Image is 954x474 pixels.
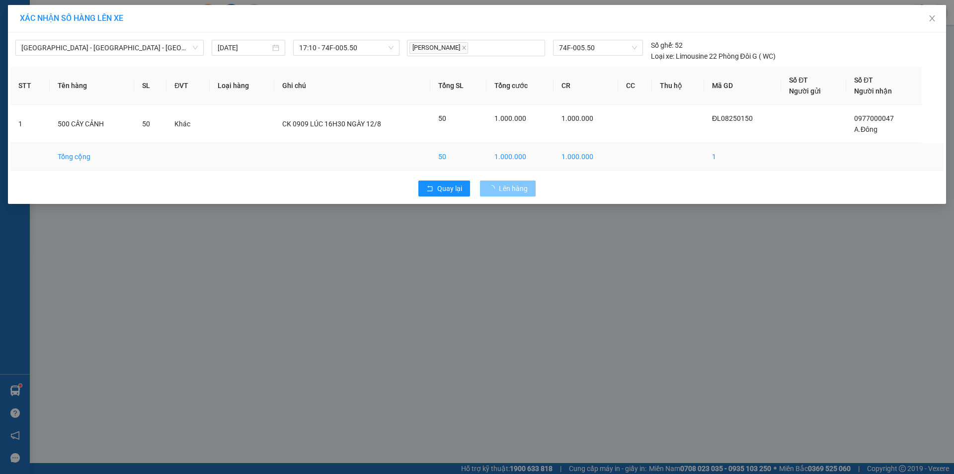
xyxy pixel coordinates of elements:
[618,67,652,105] th: CC
[10,105,50,143] td: 1
[274,67,430,105] th: Ghi chú
[494,114,526,122] span: 1.000.000
[554,67,619,105] th: CR
[166,105,210,143] td: Khác
[437,183,462,194] span: Quay lại
[789,76,808,84] span: Số ĐT
[486,143,554,171] td: 1.000.000
[651,51,674,62] span: Loại xe:
[142,120,150,128] span: 50
[50,67,134,105] th: Tên hàng
[20,13,123,23] span: XÁC NHẬN SỐ HÀNG LÊN XE
[462,45,467,50] span: close
[712,114,753,122] span: ĐL08250150
[50,105,134,143] td: 500 CÂY CẢNH
[166,67,210,105] th: ĐVT
[430,67,486,105] th: Tổng SL
[918,5,946,33] button: Close
[559,40,636,55] span: 74F-005.50
[561,114,593,122] span: 1.000.000
[652,67,704,105] th: Thu hộ
[928,14,936,22] span: close
[418,181,470,196] button: rollbackQuay lại
[409,42,468,54] span: [PERSON_NAME]
[438,114,446,122] span: 50
[854,125,877,133] span: A.Đông
[488,185,499,192] span: loading
[426,185,433,193] span: rollback
[486,67,554,105] th: Tổng cước
[21,40,198,55] span: Đà Lạt - Nha Trang - Đà Nẵng
[704,143,781,171] td: 1
[430,143,486,171] td: 50
[299,40,394,55] span: 17:10 - 74F-005.50
[134,67,166,105] th: SL
[282,120,381,128] span: CK 0909 LÚC 16H30 NGÀY 12/8
[651,40,683,51] div: 52
[704,67,781,105] th: Mã GD
[218,42,270,53] input: 12/08/2025
[499,183,528,194] span: Lên hàng
[854,114,894,122] span: 0977000047
[50,143,134,171] td: Tổng cộng
[789,87,821,95] span: Người gửi
[854,76,873,84] span: Số ĐT
[651,40,673,51] span: Số ghế:
[651,51,776,62] div: Limousine 22 Phòng Đôi G ( WC)
[554,143,619,171] td: 1.000.000
[854,87,892,95] span: Người nhận
[480,181,536,196] button: Lên hàng
[10,67,50,105] th: STT
[210,67,274,105] th: Loại hàng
